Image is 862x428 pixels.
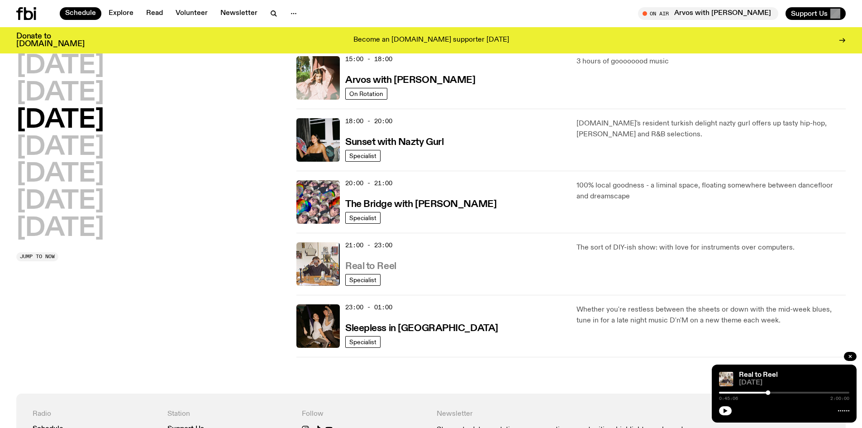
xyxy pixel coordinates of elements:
[345,241,392,250] span: 21:00 - 23:00
[345,198,496,209] a: The Bridge with [PERSON_NAME]
[349,90,383,97] span: On Rotation
[296,304,340,348] img: Marcus Whale is on the left, bent to his knees and arching back with a gleeful look his face He i...
[576,304,846,326] p: Whether you're restless between the sheets or down with the mid-week blues, tune in for a late ni...
[345,322,498,333] a: Sleepless in [GEOGRAPHIC_DATA]
[349,152,376,159] span: Specialist
[167,410,291,418] h4: Station
[302,410,426,418] h4: Follow
[345,150,381,162] a: Specialist
[345,76,475,85] h3: Arvos with [PERSON_NAME]
[345,200,496,209] h3: The Bridge with [PERSON_NAME]
[719,396,738,401] span: 0:45:06
[353,36,509,44] p: Become an [DOMAIN_NAME] supporter [DATE]
[345,74,475,85] a: Arvos with [PERSON_NAME]
[16,252,58,261] button: Jump to now
[345,55,392,63] span: 15:00 - 18:00
[349,338,376,345] span: Specialist
[786,7,846,20] button: Support Us
[345,274,381,286] a: Specialist
[345,262,396,271] h3: Real to Reel
[576,118,846,140] p: [DOMAIN_NAME]'s resident turkish delight nazty gurl offers up tasty hip-hop, [PERSON_NAME] and R&...
[638,7,778,20] button: On AirArvos with [PERSON_NAME]
[739,371,778,379] a: Real to Reel
[16,108,104,133] button: [DATE]
[739,380,849,386] span: [DATE]
[20,254,55,259] span: Jump to now
[349,214,376,221] span: Specialist
[345,136,443,147] a: Sunset with Nazty Gurl
[345,179,392,188] span: 20:00 - 21:00
[791,10,828,18] span: Support Us
[170,7,213,20] a: Volunteer
[103,7,139,20] a: Explore
[296,242,340,286] img: Jasper Craig Adams holds a vintage camera to his eye, obscuring his face. He is wearing a grey ju...
[437,410,695,418] h4: Newsletter
[33,410,157,418] h4: Radio
[60,7,101,20] a: Schedule
[345,324,498,333] h3: Sleepless in [GEOGRAPHIC_DATA]
[16,53,104,79] button: [DATE]
[16,216,104,241] button: [DATE]
[16,189,104,214] button: [DATE]
[345,303,392,312] span: 23:00 - 01:00
[345,117,392,125] span: 18:00 - 20:00
[830,396,849,401] span: 2:00:00
[345,336,381,348] a: Specialist
[349,276,376,283] span: Specialist
[345,88,387,100] a: On Rotation
[16,81,104,106] button: [DATE]
[719,372,733,386] img: Jasper Craig Adams holds a vintage camera to his eye, obscuring his face. He is wearing a grey ju...
[16,162,104,187] button: [DATE]
[141,7,168,20] a: Read
[296,56,340,100] img: Maleeka stands outside on a balcony. She is looking at the camera with a serious expression, and ...
[215,7,263,20] a: Newsletter
[345,260,396,271] a: Real to Reel
[576,242,846,253] p: The sort of DIY-ish show: with love for instruments over computers.
[576,56,846,67] p: 3 hours of goooooood music
[345,212,381,224] a: Specialist
[345,138,443,147] h3: Sunset with Nazty Gurl
[576,180,846,202] p: 100% local goodness - a liminal space, floating somewhere between dancefloor and dreamscape
[16,33,85,48] h3: Donate to [DOMAIN_NAME]
[16,135,104,160] button: [DATE]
